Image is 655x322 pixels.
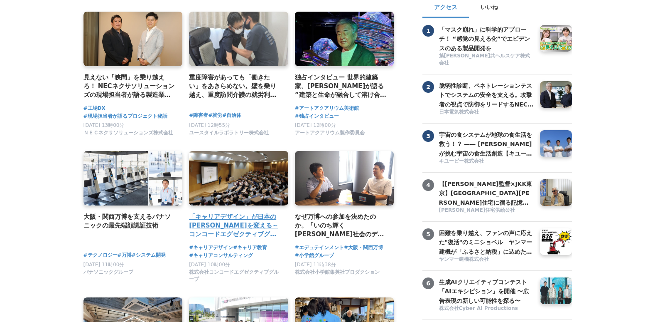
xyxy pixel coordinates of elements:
a: [PERSON_NAME]住宅供給公社 [439,207,534,215]
span: 第[PERSON_NAME]共ヘルスケア株式会社 [439,52,534,67]
a: #工場DX [83,104,105,112]
span: 株式会社コンコードエグゼクティブグループ [189,269,282,283]
span: ＮＥＣネクサソリューションズ株式会社 [83,129,173,136]
a: 困難を乗り越え、ファンの声に応えた"復活"のミニショベル ヤンマー建機が「ふるさと納税」に込めた、ものづくりへの誇りと地域への想い [439,228,534,255]
a: 株式会社Cyber AI Productions [439,305,534,313]
a: 「マスク崩れ」に科学的アプローチ！ “感覚の見える化”でエビデンスのある製品開発を [439,25,534,52]
a: #独占インタビュー [295,112,339,120]
span: 6 [422,277,434,289]
a: 見えない「狭間」を乗り越えろ！ NECネクサソリューションズの現場担当者が語る製造業のDX成功の秘訣 [83,73,176,100]
a: パナソニックグループ [83,271,133,277]
span: 日本電気株式会社 [439,109,479,116]
span: 株式会社Cyber AI Productions [439,305,518,312]
a: #システム開発 [132,251,166,259]
a: 大阪・関西万博を支えるパナソニックの最先端顔認証技術 [83,212,176,230]
a: ＮＥＣネクサソリューションズ株式会社 [83,132,173,138]
a: #キャリアコンサルティング [189,252,253,260]
a: #就労 [208,111,222,119]
span: 4 [422,179,434,191]
span: キユーピー株式会社 [439,158,484,165]
span: ヤンマー建機株式会社 [439,256,489,263]
span: 3 [422,130,434,142]
a: #エデュテインメント [295,244,344,252]
span: 株式会社小学館集英社プロダクション [295,269,380,276]
a: 「キャリアデザイン」が日本の[PERSON_NAME]を変える～コンコードエグゼクティブグループの挑戦 [189,212,282,239]
h3: 【[PERSON_NAME]監督×JKK東京】[GEOGRAPHIC_DATA][PERSON_NAME]住宅に宿る記憶 昭和の暮らしと❝つながり❞が描く、これからの住まいのかたち [439,179,534,207]
a: 第[PERSON_NAME]共ヘルスケア株式会社 [439,52,534,67]
span: [DATE] 12時00分 [295,122,336,128]
h3: 生成AIクリエイティブコンテスト「AIエキシビション」を開催 〜広告表現の新しい可能性を探る〜 [439,277,534,305]
span: [PERSON_NAME]住宅供給公社 [439,207,515,214]
span: [DATE] 13時00分 [83,122,125,128]
a: #キャリアデザイン [189,244,233,252]
a: 【[PERSON_NAME]監督×JKK東京】[GEOGRAPHIC_DATA][PERSON_NAME]住宅に宿る記憶 昭和の暮らしと❝つながり❞が描く、これからの住まいのかたち [439,179,534,206]
span: パナソニックグループ [83,269,133,276]
a: 株式会社コンコードエグゼクティブグループ [189,278,282,284]
a: 宇宙の食システムが地球の食生活を救う！？ —— [PERSON_NAME]が挑む宇宙の食生活創造【キユーピー ミライ研究員】 [439,130,534,157]
a: #テクノロジー [83,251,118,259]
span: 2 [422,81,434,93]
h3: 「マスク崩れ」に科学的アプローチ！ “感覚の見える化”でエビデンスのある製品開発を [439,25,534,53]
a: #キャリア教育 [233,244,267,252]
a: #大阪・関西万博 [344,244,383,252]
a: 重度障害があっても「働きたい」をあきらめない。壁を乗り越え、重度訪問介護の就労利用を[PERSON_NAME][GEOGRAPHIC_DATA]で実現した経営者の挑戦。 [189,73,282,100]
a: 脆弱性診断、ペネトレーションテストでシステムの安全を支える。攻撃者の視点で防御をリードするNECの「リスクハンティングチーム」 [439,81,534,108]
a: #自治体 [222,111,241,119]
span: 1 [422,25,434,37]
span: [DATE] 12時55分 [189,122,230,128]
span: アートアクアリウム製作委員会 [295,129,365,136]
a: #アートアクアリウム美術館 [295,104,359,112]
a: なぜ万博への参加を決めたのか。「いのち輝く[PERSON_NAME]社会のデザイン」の実現に向けて、エデュテインメントの可能性を追求するプロジェクト。 [295,212,388,239]
a: アートアクアリウム製作委員会 [295,132,365,138]
a: 株式会社小学館集英社プロダクション [295,271,380,277]
a: 日本電気株式会社 [439,109,534,116]
a: 生成AIクリエイティブコンテスト「AIエキシビション」を開催 〜広告表現の新しい可能性を探る〜 [439,277,534,304]
span: [DATE] 10時00分 [189,262,230,268]
a: ヤンマー建機株式会社 [439,256,534,264]
a: #万博 [118,251,132,259]
h3: 宇宙の食システムが地球の食生活を救う！？ —— [PERSON_NAME]が挑む宇宙の食生活創造【キユーピー ミライ研究員】 [439,130,534,158]
a: #小学館グループ [295,252,334,260]
span: [DATE] 11時00分 [83,262,125,268]
span: ユースタイルラボラトリー株式会社 [189,129,269,136]
a: 独占インタビュー 世界的建築家、[PERSON_NAME]が語る ”建築と生命が融合して溶け合うような世界” アートアクアリウム美術館 GINZA コラボレーション作品「金魚の石庭」 [295,73,388,100]
span: [DATE] 11時38分 [295,262,336,268]
h3: 困難を乗り越え、ファンの声に応えた"復活"のミニショベル ヤンマー建機が「ふるさと納税」に込めた、ものづくりへの誇りと地域への想い [439,228,534,256]
a: ユースタイルラボラトリー株式会社 [189,132,269,138]
h3: 脆弱性診断、ペネトレーションテストでシステムの安全を支える。攻撃者の視点で防御をリードするNECの「リスクハンティングチーム」 [439,81,534,109]
a: #障害者 [189,111,208,119]
a: #現場担当者が語るプロジェクト秘話 [83,112,167,120]
a: キユーピー株式会社 [439,158,534,166]
span: 5 [422,228,434,240]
